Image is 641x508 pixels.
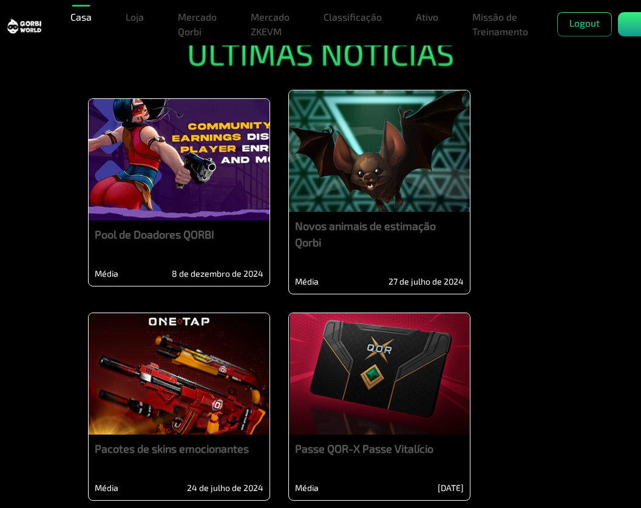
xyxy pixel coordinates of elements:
[388,275,464,288] div: 27 de julho de 2024
[295,441,464,457] div: Passe QOR-X Passe Vitalício
[95,226,263,243] div: Pool de Doadores QORBI
[121,5,149,29] a: Loja
[7,18,41,34] img: Logotipo da marca pegajosa
[295,218,464,251] div: Novos animais de estimação Qorbi
[95,481,118,494] div: Média
[557,12,612,36] button: Logout
[246,5,294,44] a: Mercado ZKEVM
[295,275,319,288] div: Média
[36,34,605,72] h2: ÚLTIMAS NOTÍCIAS
[172,267,263,280] div: 8 de dezembro de 2024
[467,5,533,44] a: Missão de Treinamento
[295,481,319,494] div: Média
[66,5,97,29] a: Casa
[411,5,443,29] a: Ativo
[319,5,387,29] a: Classificação
[173,5,222,44] a: Mercado Qorbi
[95,441,263,457] div: Pacotes de skins emocionantes
[95,267,118,280] div: Média
[187,481,263,494] div: 24 de julho de 2024
[438,481,464,494] div: [DATE]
